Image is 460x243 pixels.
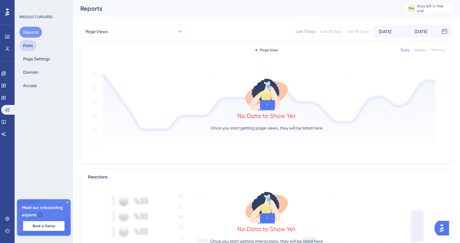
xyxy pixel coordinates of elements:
[434,219,453,237] iframe: UserGuiding AI Assistant Launcher
[19,15,53,19] div: PRODUCT UPDATES
[414,48,427,52] div: Weekly
[237,225,296,233] div: No Data to Show Yet
[379,28,391,35] div: [DATE]
[85,28,108,35] span: Page Views
[401,48,409,52] div: Daily
[22,204,66,219] span: Meet our onboarding experts 🎧
[19,53,54,64] button: Page Settings
[88,174,445,181] div: Reactions
[19,67,42,78] button: Domain
[415,28,427,35] div: [DATE]
[256,48,278,52] div: Page View
[80,25,188,38] button: Page Views
[23,221,64,231] button: Book a Demo
[417,4,451,13] div: days left in free trial
[320,29,342,34] div: Last 30 Days
[237,112,296,120] div: No Data to Show Yet
[211,124,322,132] p: Once you start getting page views, they will be listed here
[80,4,389,13] div: Reports
[19,40,37,51] button: Posts
[409,6,414,11] div: 196
[431,48,445,52] div: Monthly
[347,29,369,34] div: Last 90 Days
[33,224,55,228] span: Book a Demo
[296,29,315,34] div: Last 7 Days
[19,27,42,38] button: Reports
[19,80,40,91] button: Access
